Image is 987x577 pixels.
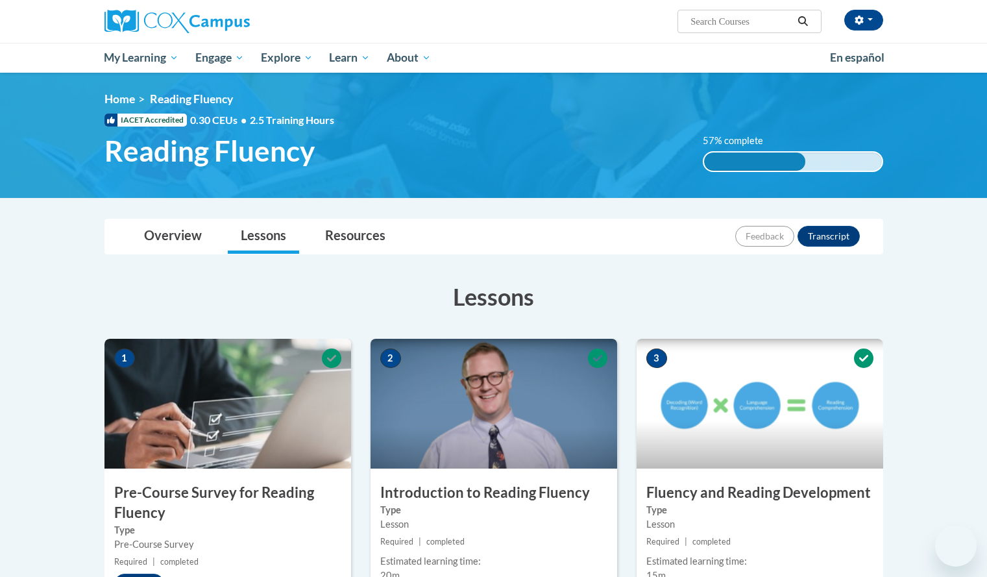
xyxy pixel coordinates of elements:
[935,525,977,567] iframe: Button to launch messaging window
[195,50,244,66] span: Engage
[160,557,199,567] span: completed
[689,14,793,29] input: Search Courses
[241,114,247,126] span: •
[646,503,873,517] label: Type
[104,280,883,313] h3: Lessons
[793,14,812,29] button: Search
[380,349,401,368] span: 2
[114,557,147,567] span: Required
[104,339,351,469] img: Course Image
[131,219,215,254] a: Overview
[692,537,731,546] span: completed
[104,92,135,106] a: Home
[321,43,378,73] a: Learn
[703,134,777,148] label: 57% complete
[187,43,252,73] a: Engage
[104,50,178,66] span: My Learning
[114,537,341,552] div: Pre-Course Survey
[685,537,687,546] span: |
[104,483,351,523] h3: Pre-Course Survey for Reading Fluency
[250,114,334,126] span: 2.5 Training Hours
[646,537,679,546] span: Required
[637,483,883,503] h3: Fluency and Reading Development
[85,43,903,73] div: Main menu
[822,44,893,71] a: En español
[114,523,341,537] label: Type
[646,517,873,532] div: Lesson
[387,50,431,66] span: About
[380,537,413,546] span: Required
[190,113,250,127] span: 0.30 CEUs
[261,50,313,66] span: Explore
[329,50,370,66] span: Learn
[312,219,398,254] a: Resources
[371,483,617,503] h3: Introduction to Reading Fluency
[844,10,883,31] button: Account Settings
[104,10,351,33] a: Cox Campus
[96,43,188,73] a: My Learning
[380,503,607,517] label: Type
[371,339,617,469] img: Course Image
[380,517,607,532] div: Lesson
[426,537,465,546] span: completed
[378,43,439,73] a: About
[830,51,884,64] span: En español
[104,10,250,33] img: Cox Campus
[104,114,187,127] span: IACET Accredited
[114,349,135,368] span: 1
[419,537,421,546] span: |
[228,219,299,254] a: Lessons
[637,339,883,469] img: Course Image
[735,226,794,247] button: Feedback
[646,349,667,368] span: 3
[704,153,805,171] div: 57% complete
[152,557,155,567] span: |
[150,92,233,106] span: Reading Fluency
[104,134,315,168] span: Reading Fluency
[798,226,860,247] button: Transcript
[380,554,607,569] div: Estimated learning time:
[646,554,873,569] div: Estimated learning time:
[252,43,321,73] a: Explore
